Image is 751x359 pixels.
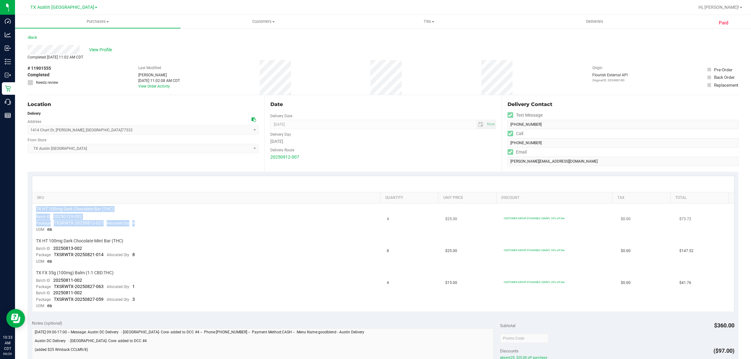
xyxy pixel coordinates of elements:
[107,253,129,257] span: Allocated Qty
[504,281,565,284] span: CUSTOMER GROUP STACKABLE (SNAP): 20% off line
[617,195,668,200] a: Tax
[592,78,628,83] p: Original ID: 320486180
[47,227,52,232] span: ea
[346,15,512,28] a: Tills
[36,253,51,257] span: Package
[54,297,104,302] span: TXSRWTX-20250827-059
[621,248,631,254] span: $0.00
[181,19,346,24] span: Customers
[28,55,83,59] span: Completed [DATE] 11:02 AM CDT
[714,67,733,73] div: Pre-Order
[107,221,129,225] span: Allocated Qty
[138,84,170,88] a: View Order Activity
[679,280,691,286] span: $41.76
[500,334,549,343] input: Promo Code
[621,216,631,222] span: $0.00
[387,216,389,222] span: 4
[504,217,565,220] span: CUSTOMER GROUP STACKABLE (SNAP): 20% off line
[138,78,180,83] div: [DATE] 11:02:08 AM CDT
[36,206,114,212] span: TX HT 100mg Dark Chocolate Bar (THC)
[252,116,256,123] div: Copy address to clipboard
[54,284,104,289] span: TXSRWTX-20250827-063
[5,32,11,38] inline-svg: Analytics
[500,345,519,356] span: Discounts
[445,248,457,254] span: $25.00
[36,291,50,295] span: Batch ID
[53,278,82,283] span: 20250811-002
[270,147,294,153] label: Delivery Route
[679,248,693,254] span: $147.52
[675,195,726,200] a: Total
[107,285,129,289] span: Allocated Qty
[36,285,51,289] span: Package
[37,195,378,200] a: SKU
[508,101,738,108] div: Delivery Contact
[512,15,677,28] a: Deliveries
[713,347,734,354] span: ($97.00)
[270,138,496,145] div: [DATE]
[36,278,50,283] span: Batch ID
[508,120,738,129] input: Format: (999) 999-9999
[578,19,612,24] span: Deliveries
[54,252,104,257] span: TXSRWTX-20250821-014
[500,323,515,328] span: Subtotal
[53,290,82,295] span: 20250811-002
[714,74,735,80] div: Back Order
[592,72,628,83] div: Flourish External API
[508,148,527,157] label: Email
[47,259,52,264] span: ea
[132,297,135,302] span: 3
[36,80,58,85] span: Needs review
[714,322,734,329] span: $360.00
[28,119,41,124] label: Address
[508,111,543,120] label: Text Message
[138,65,161,71] label: Last Modified
[36,297,51,302] span: Package
[107,297,129,302] span: Allocated Qty
[54,220,104,225] span: TXSRWTX-20250813-021
[508,129,523,138] label: Call
[387,248,389,254] span: 8
[443,195,494,200] a: Unit Price
[445,216,457,222] span: $25.00
[28,101,259,108] div: Location
[270,132,291,137] label: Delivery Day
[15,19,181,24] span: Purchases
[592,65,602,71] label: Origin
[53,246,82,251] span: 20250813-002
[181,15,346,28] a: Customers
[508,138,738,148] input: Format: (999) 999-9999
[621,280,631,286] span: $0.00
[270,101,496,108] div: Date
[385,195,436,200] a: Quantity
[28,72,49,78] span: Completed
[53,214,82,219] span: 20250729-002
[36,215,50,219] span: Batch ID
[36,270,114,276] span: TX FX 35g (100mg) Balm (1:1 CBD:THC)
[89,47,114,53] span: View Profile
[28,65,51,72] span: # 11901555
[501,195,610,200] a: Discount
[36,304,44,308] span: UOM
[346,19,511,24] span: Tills
[15,15,181,28] a: Purchases
[5,72,11,78] inline-svg: Outbound
[387,280,389,286] span: 4
[679,216,691,222] span: $73.72
[36,259,44,264] span: UOM
[445,280,457,286] span: $15.00
[5,85,11,92] inline-svg: Retail
[5,18,11,24] inline-svg: Dashboard
[132,284,135,289] span: 1
[270,113,292,119] label: Delivery Date
[32,321,62,326] span: Notes (optional)
[5,99,11,105] inline-svg: Call Center
[36,227,44,232] span: UOM
[36,238,123,244] span: TX HT 100mg Dark Chocolate Mint Bar (THC)
[3,335,12,351] p: 10:33 AM CDT
[5,112,11,119] inline-svg: Reports
[28,111,41,116] strong: Delivery
[132,252,135,257] span: 8
[3,351,12,356] p: 09/29
[36,246,50,251] span: Batch ID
